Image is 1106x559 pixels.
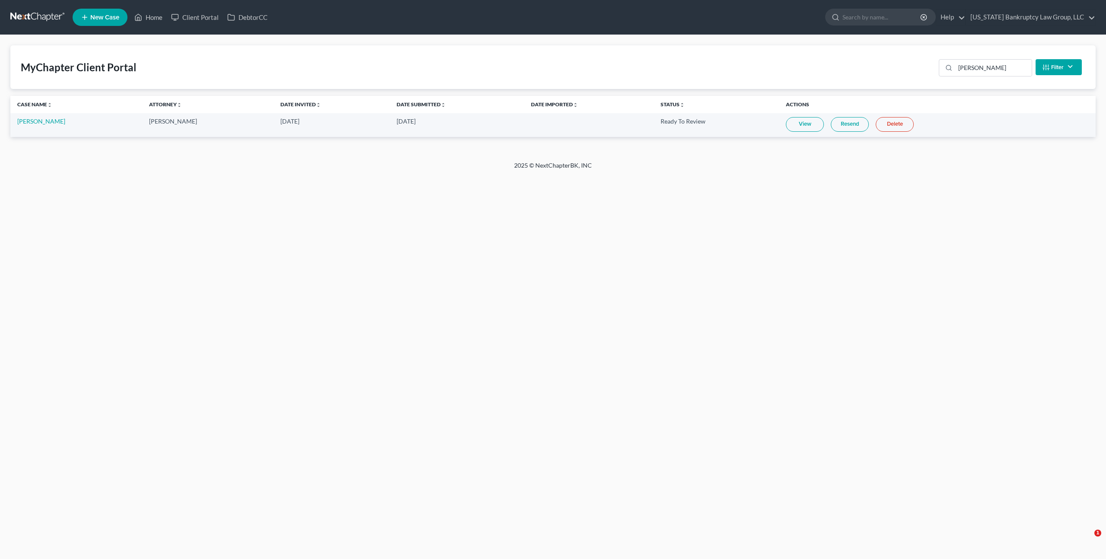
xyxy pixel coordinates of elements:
div: 2025 © NextChapterBK, INC [307,161,799,177]
i: unfold_more [441,102,446,108]
a: Date Importedunfold_more [531,101,578,108]
div: MyChapter Client Portal [21,60,137,74]
span: [DATE] [280,118,299,125]
span: New Case [90,14,119,21]
a: Case Nameunfold_more [17,101,52,108]
i: unfold_more [680,102,685,108]
a: Delete [876,117,914,132]
a: Attorneyunfold_more [149,101,182,108]
input: Search by name... [842,9,922,25]
a: [US_STATE] Bankruptcy Law Group, LLC [966,10,1095,25]
a: Statusunfold_more [661,101,685,108]
a: Resend [831,117,869,132]
i: unfold_more [316,102,321,108]
a: DebtorCC [223,10,272,25]
span: 1 [1094,530,1101,537]
a: [PERSON_NAME] [17,118,65,125]
button: Filter [1036,59,1082,75]
a: Help [936,10,965,25]
i: unfold_more [573,102,578,108]
input: Search... [955,60,1032,76]
iframe: Intercom live chat [1077,530,1097,550]
span: [DATE] [397,118,416,125]
a: View [786,117,824,132]
i: unfold_more [47,102,52,108]
i: unfold_more [177,102,182,108]
th: Actions [779,96,1096,113]
td: [PERSON_NAME] [142,113,274,137]
td: Ready To Review [654,113,779,137]
a: Home [130,10,167,25]
a: Date Submittedunfold_more [397,101,446,108]
a: Date Invitedunfold_more [280,101,321,108]
a: Client Portal [167,10,223,25]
